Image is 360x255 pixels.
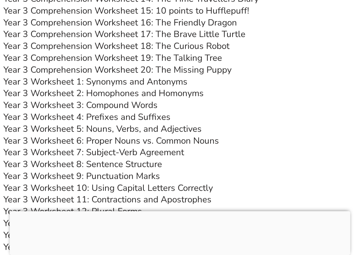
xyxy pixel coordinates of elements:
[3,182,213,194] a: Year 3 Worksheet 10: Using Capital Letters Correctly
[3,123,202,135] a: Year 3 Worksheet 5: Nouns, Verbs, and Adjectives
[3,135,219,147] a: Year 3 Worksheet 6: Proper Nouns vs. Common Nouns
[3,205,142,217] a: Year 3 Worksheet 12: Plural Forms
[3,170,160,182] a: Year 3 Worksheet 9: Punctuation Marks
[3,146,184,158] a: Year 3 Worksheet 7: Subject-Verb Agreement
[3,52,222,64] a: Year 3 Comprehension Worksheet 19: The Talking Tree
[3,217,168,229] a: Year 3 Worksheet 13: Descriptive Writing
[3,241,196,253] a: Year 3 Worksheet 15: Direct and Indirect Speech
[244,178,360,255] iframe: Chat Widget
[3,99,158,111] a: Year 3 Worksheet 3: Compound Words
[3,64,232,76] a: Year 3 Comprehension Worksheet 20: The Missing Puppy
[3,28,245,40] a: Year 3 Comprehension Worksheet 17: The Brave Little Turtle
[3,40,229,52] a: Year 3 Comprehension Worksheet 18: The Curious Robot
[3,87,204,99] a: Year 3 Worksheet 2: Homophones and Homonyms
[3,229,164,241] a: Year 3 Worksheet 14: Sentence Creation
[3,76,187,88] a: Year 3 Worksheet 1: Synonyms and Antonyms
[3,194,212,205] a: Year 3 Worksheet 11: Contractions and Apostrophes
[3,17,237,29] a: Year 3 Comprehension Worksheet 16: The Friendly Dragon
[3,111,171,123] a: Year 3 Worksheet 4: Prefixes and Suffixes
[3,158,162,170] a: Year 3 Worksheet 8: Sentence Structure
[3,5,249,17] a: Year 3 Comprehension Worksheet 15: 10 points to Hufflepuff!
[10,211,351,253] iframe: Advertisement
